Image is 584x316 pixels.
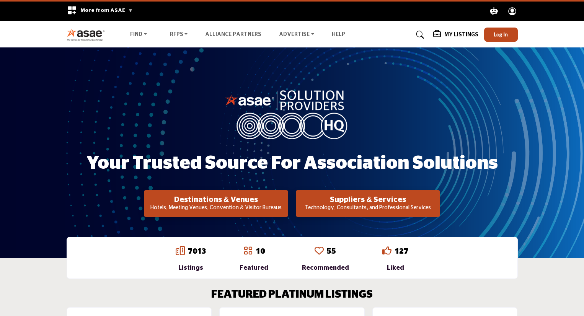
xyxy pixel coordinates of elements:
a: Find [125,29,152,40]
button: Suppliers & Services Technology, Consultants, and Professional Services [296,190,440,217]
a: Help [332,32,345,37]
a: Advertise [274,29,320,40]
div: More from ASAE [62,2,138,21]
h2: Destinations & Venues [146,195,286,204]
button: Destinations & Venues Hotels, Meeting Venues, Convention & Visitor Bureaus [144,190,288,217]
div: Liked [382,263,408,272]
a: Alliance Partners [205,32,261,37]
h2: Suppliers & Services [298,195,438,204]
img: Site Logo [67,28,109,41]
div: Featured [240,263,268,272]
i: Go to Liked [382,246,392,255]
a: Go to Recommended [315,246,324,257]
a: RFPs [165,29,193,40]
h5: My Listings [444,31,478,38]
a: Search [409,29,429,41]
span: More from ASAE [80,8,133,13]
p: Technology, Consultants, and Professional Services [298,204,438,212]
a: 7013 [188,248,206,255]
img: image [225,88,359,139]
a: 10 [256,248,265,255]
p: Hotels, Meeting Venues, Convention & Visitor Bureaus [146,204,286,212]
div: Recommended [302,263,349,272]
h2: FEATURED PLATINUM LISTINGS [211,288,373,301]
div: My Listings [433,30,478,39]
button: Log In [484,28,518,42]
a: 127 [395,248,408,255]
a: Go to Featured [243,246,253,257]
div: Listings [176,263,206,272]
span: Log In [494,31,508,37]
h1: Your Trusted Source for Association Solutions [86,151,498,175]
a: 55 [327,248,336,255]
